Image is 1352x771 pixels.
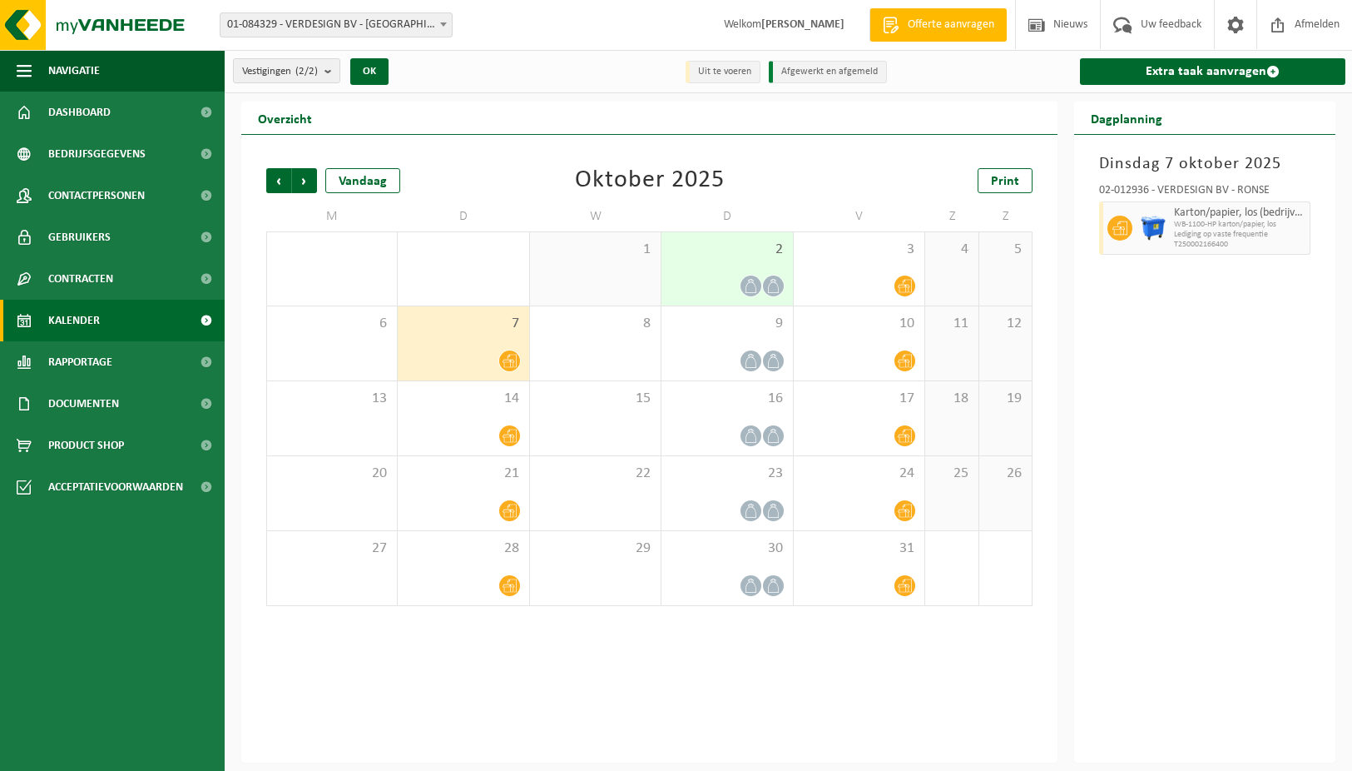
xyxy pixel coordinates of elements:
[988,465,1024,483] span: 26
[220,12,453,37] span: 01-084329 - VERDESIGN BV - MARIAKERKE
[670,315,784,333] span: 9
[406,540,520,558] span: 28
[48,258,113,300] span: Contracten
[934,315,969,333] span: 11
[1099,185,1310,201] div: 02-012936 - VERDESIGN BV - RONSE
[295,66,318,77] count: (2/2)
[925,201,978,231] td: Z
[48,300,100,341] span: Kalender
[48,133,146,175] span: Bedrijfsgegevens
[275,540,389,558] span: 27
[406,315,520,333] span: 7
[869,8,1007,42] a: Offerte aanvragen
[266,201,398,231] td: M
[1174,220,1305,230] span: WB-1100-HP karton/papier, los
[275,390,389,408] span: 13
[48,466,183,508] span: Acceptatievoorwaarden
[275,315,389,333] span: 6
[934,465,969,483] span: 25
[686,61,760,83] li: Uit te voeren
[538,315,652,333] span: 8
[794,201,925,231] td: V
[934,241,969,259] span: 4
[406,390,520,408] span: 14
[48,216,111,258] span: Gebruikers
[48,383,119,425] span: Documenten
[769,61,887,83] li: Afgewerkt en afgemeld
[802,315,916,333] span: 10
[241,102,329,134] h2: Overzicht
[538,390,652,408] span: 15
[934,390,969,408] span: 18
[48,175,145,216] span: Contactpersonen
[275,465,389,483] span: 20
[1099,152,1310,177] h3: Dinsdag 7 oktober 2025
[538,540,652,558] span: 29
[670,465,784,483] span: 23
[1174,230,1305,240] span: Lediging op vaste frequentie
[242,59,318,84] span: Vestigingen
[48,425,124,466] span: Product Shop
[325,168,400,193] div: Vandaag
[802,390,916,408] span: 17
[233,58,340,83] button: Vestigingen(2/2)
[802,241,916,259] span: 3
[575,168,725,193] div: Oktober 2025
[988,315,1024,333] span: 12
[292,168,317,193] span: Volgende
[670,390,784,408] span: 16
[398,201,529,231] td: D
[802,465,916,483] span: 24
[761,18,844,31] strong: [PERSON_NAME]
[978,168,1033,193] a: Print
[48,50,100,92] span: Navigatie
[802,540,916,558] span: 31
[670,241,784,259] span: 2
[988,241,1024,259] span: 5
[670,540,784,558] span: 30
[979,201,1033,231] td: Z
[1080,58,1345,85] a: Extra taak aanvragen
[904,17,998,33] span: Offerte aanvragen
[350,58,389,85] button: OK
[48,92,111,133] span: Dashboard
[1174,206,1305,220] span: Karton/papier, los (bedrijven)
[406,465,520,483] span: 21
[220,13,452,37] span: 01-084329 - VERDESIGN BV - MARIAKERKE
[48,341,112,383] span: Rapportage
[538,241,652,259] span: 1
[1174,240,1305,250] span: T250002166400
[988,390,1024,408] span: 19
[991,175,1019,188] span: Print
[1141,216,1166,241] img: WB-1100-HPE-BE-01
[266,168,291,193] span: Vorige
[538,465,652,483] span: 22
[661,201,793,231] td: D
[1074,102,1179,134] h2: Dagplanning
[530,201,661,231] td: W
